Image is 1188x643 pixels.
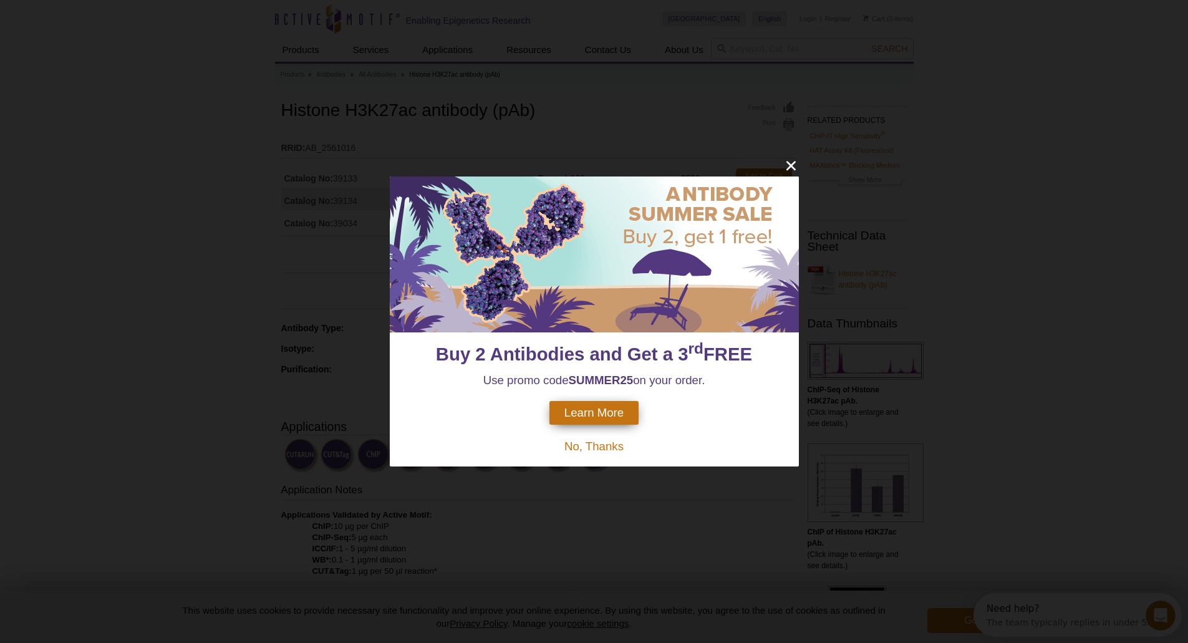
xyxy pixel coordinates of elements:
span: Learn More [564,406,624,420]
div: Open Intercom Messenger [5,5,219,39]
strong: SUMMER25 [569,374,634,387]
div: The team typically replies in under 5m [13,21,182,34]
span: Use promo code on your order. [483,374,705,387]
span: No, Thanks [564,440,624,453]
sup: rd [688,341,703,357]
button: close [783,158,799,173]
div: Need help? [13,11,182,21]
span: Buy 2 Antibodies and Get a 3 FREE [436,344,752,364]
